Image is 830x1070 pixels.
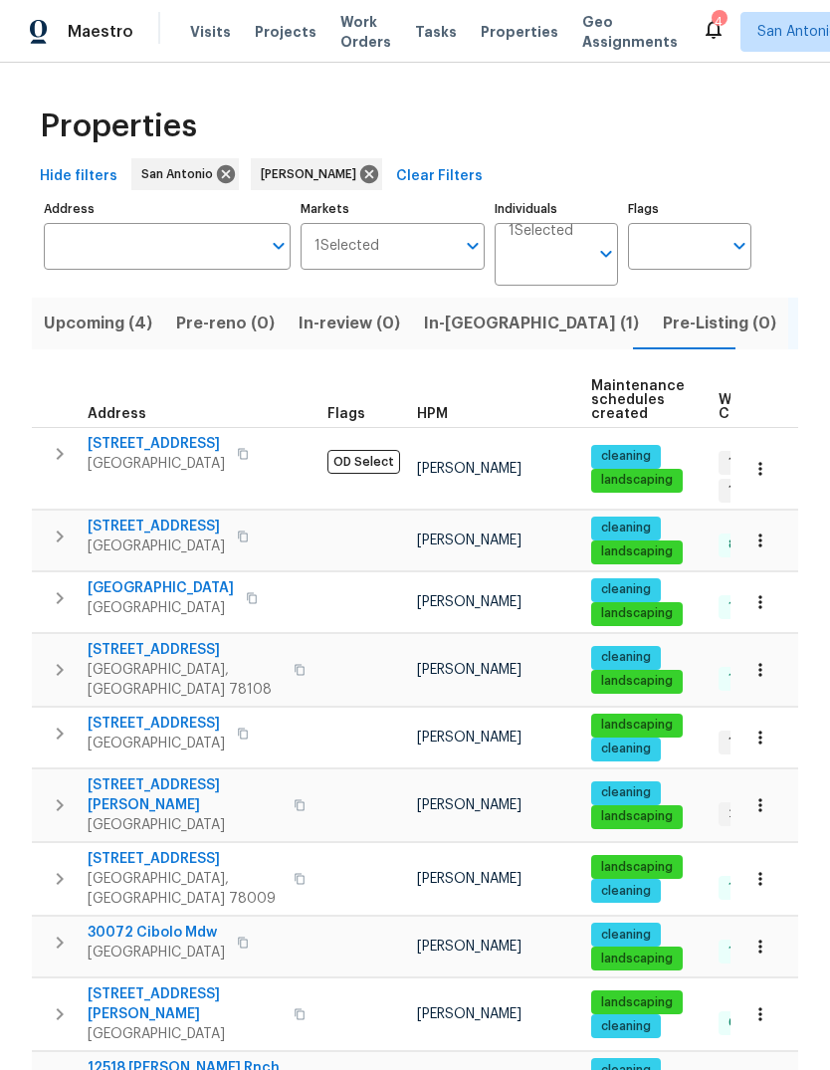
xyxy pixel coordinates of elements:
span: [PERSON_NAME] [417,462,521,476]
span: landscaping [593,673,681,690]
span: cleaning [593,741,659,757]
span: 1 WIP [721,734,765,750]
span: 13 Done [721,670,783,687]
span: cleaning [593,581,659,598]
label: Address [44,203,291,215]
span: [PERSON_NAME] [417,663,521,677]
span: cleaning [593,649,659,666]
span: 10 Done [721,943,784,960]
span: Flags [327,407,365,421]
span: landscaping [593,951,681,967]
span: landscaping [593,605,681,622]
span: [GEOGRAPHIC_DATA] [88,454,225,474]
span: 1 Selected [509,223,573,240]
span: Work Orders [340,12,391,52]
span: landscaping [593,808,681,825]
span: 12 Done [721,879,783,896]
span: [STREET_ADDRESS] [88,517,225,536]
span: OD Select [327,450,400,474]
span: cleaning [593,520,659,536]
span: Projects [255,22,316,42]
span: cleaning [593,448,659,465]
span: In-review (0) [299,310,400,337]
span: [GEOGRAPHIC_DATA] [88,598,234,618]
span: Maintenance schedules created [591,379,685,421]
span: [GEOGRAPHIC_DATA] [88,1024,282,1044]
span: [GEOGRAPHIC_DATA], [GEOGRAPHIC_DATA] 78009 [88,869,282,909]
span: HPM [417,407,448,421]
span: [PERSON_NAME] [417,798,521,812]
label: Markets [301,203,486,215]
span: [GEOGRAPHIC_DATA] [88,578,234,598]
span: Maestro [68,22,133,42]
span: cleaning [593,883,659,900]
span: Address [88,407,146,421]
span: [PERSON_NAME] [261,164,364,184]
span: landscaping [593,994,681,1011]
span: [GEOGRAPHIC_DATA] [88,536,225,556]
span: cleaning [593,1018,659,1035]
span: [GEOGRAPHIC_DATA] [88,734,225,753]
span: [PERSON_NAME] [417,1007,521,1021]
button: Open [592,240,620,268]
span: [PERSON_NAME] [417,731,521,745]
span: [STREET_ADDRESS] [88,714,225,734]
button: Open [265,232,293,260]
span: cleaning [593,784,659,801]
span: Geo Assignments [582,12,678,52]
span: [STREET_ADDRESS] [88,640,282,660]
span: [PERSON_NAME] [417,872,521,886]
span: Tasks [415,25,457,39]
span: landscaping [593,717,681,734]
span: landscaping [593,472,681,489]
span: Upcoming (4) [44,310,152,337]
span: 8 Done [721,536,778,553]
button: Hide filters [32,158,125,195]
div: 4 [712,12,726,32]
span: [GEOGRAPHIC_DATA] [88,943,225,963]
span: Clear Filters [396,164,483,189]
span: [STREET_ADDRESS][PERSON_NAME] [88,775,282,815]
span: [PERSON_NAME] [417,534,521,547]
span: 30072 Cibolo Mdw [88,923,225,943]
span: 1 Selected [314,238,379,255]
button: Clear Filters [388,158,491,195]
div: San Antonio [131,158,239,190]
span: Pre-reno (0) [176,310,275,337]
span: In-[GEOGRAPHIC_DATA] (1) [424,310,639,337]
span: Pre-Listing (0) [663,310,776,337]
span: 2 WIP [721,805,768,822]
label: Individuals [495,203,618,215]
span: Visits [190,22,231,42]
span: 1 Accepted [721,482,804,499]
label: Flags [628,203,751,215]
span: Properties [40,116,197,136]
span: [PERSON_NAME] [417,595,521,609]
span: landscaping [593,859,681,876]
span: 11 Done [721,598,780,615]
span: 1 WIP [721,454,765,471]
span: landscaping [593,543,681,560]
span: [PERSON_NAME] [417,940,521,954]
span: cleaning [593,927,659,944]
button: Open [726,232,753,260]
span: Hide filters [40,164,117,189]
span: [STREET_ADDRESS] [88,849,282,869]
span: San Antonio [141,164,221,184]
span: [GEOGRAPHIC_DATA], [GEOGRAPHIC_DATA] 78108 [88,660,282,700]
span: [GEOGRAPHIC_DATA] [88,815,282,835]
div: [PERSON_NAME] [251,158,382,190]
span: [STREET_ADDRESS][PERSON_NAME] [88,984,282,1024]
span: 6 Done [721,1014,778,1031]
span: [STREET_ADDRESS] [88,434,225,454]
button: Open [459,232,487,260]
span: Properties [481,22,558,42]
